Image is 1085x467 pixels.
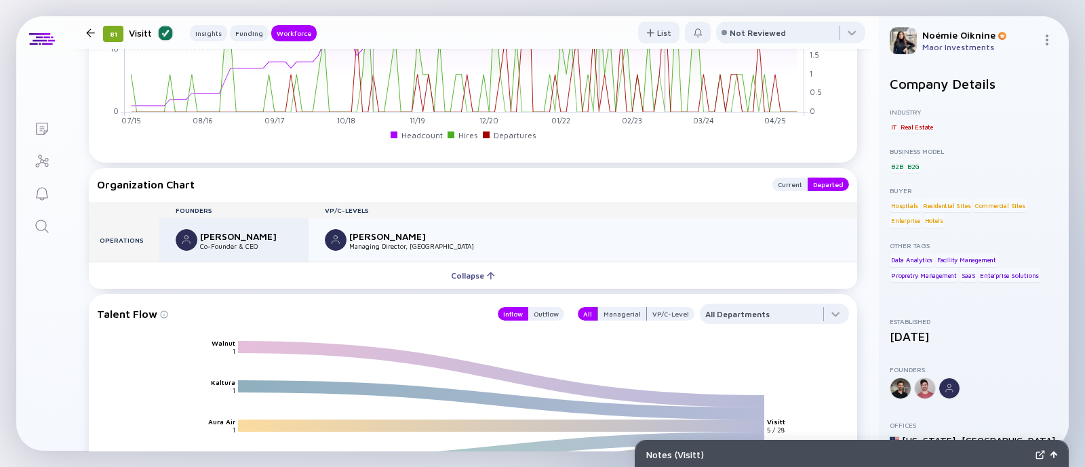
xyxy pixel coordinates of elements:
[767,418,785,426] text: Visitt
[597,307,647,321] button: Managerial
[810,107,815,116] tspan: 0
[113,107,119,116] tspan: 0
[808,178,849,191] button: Departed
[190,25,227,41] button: Insights
[772,178,808,191] button: Current
[89,218,159,262] div: Operations
[890,365,1058,373] div: Founders
[764,116,786,125] tspan: 04/25
[16,144,67,176] a: Investor Map
[646,449,1030,460] div: Notes ( Visitt )
[922,199,972,212] div: Residential Sites
[922,42,1036,52] div: Maor Investments
[902,434,959,446] div: [US_STATE] ,
[638,22,679,43] button: List
[890,214,922,228] div: Enterprise
[349,230,439,242] div: [PERSON_NAME]
[890,108,1058,116] div: Industry
[121,116,141,125] tspan: 07/15
[974,199,1027,212] div: Commercial Sites
[622,116,642,125] tspan: 02/23
[922,29,1036,41] div: Noémie Oiknine
[528,307,564,321] button: Outflow
[890,241,1058,249] div: Other Tags
[97,178,759,191] div: Organization Chart
[767,426,785,434] text: 5 / 28
[349,242,474,250] div: Managing Director, [GEOGRAPHIC_DATA]
[924,214,945,228] div: Hotels
[193,116,213,125] tspan: 08/16
[647,307,694,321] button: VP/C-Level
[271,26,317,40] div: Workforce
[16,111,67,144] a: Lists
[730,28,786,38] div: Not Reviewed
[890,159,904,173] div: B2B
[233,386,235,394] text: 1
[890,317,1058,325] div: Established
[962,434,1055,446] div: [GEOGRAPHIC_DATA]
[410,116,425,125] tspan: 11/19
[498,307,528,321] button: Inflow
[890,27,917,54] img: Noémie Profile Picture
[16,176,67,209] a: Reminders
[693,116,714,125] tspan: 03/24
[233,426,235,434] text: 1
[325,229,347,251] img: Rutger Broekhuizen picture
[200,242,290,250] div: Co-Founder & CEO
[16,209,67,241] a: Search
[208,418,235,426] text: Aura Air
[211,378,235,386] text: Kaltura
[176,229,197,251] img: Ron Heiblum picture
[190,26,227,40] div: Insights
[890,186,1058,195] div: Buyer
[230,25,269,41] button: Funding
[129,24,174,41] div: Visitt
[598,307,646,321] div: Managerial
[890,421,1058,429] div: Offices
[200,230,290,242] div: [PERSON_NAME]
[159,206,309,214] div: Founders
[890,253,934,267] div: Data Analytics
[890,147,1058,155] div: Business Model
[810,88,822,97] tspan: 0.5
[890,268,958,282] div: Propretry Management
[979,268,1040,282] div: Enterprise Solutions
[230,26,269,40] div: Funding
[264,116,284,125] tspan: 09/17
[443,265,503,286] div: Collapse
[309,206,857,214] div: VP/C-Levels
[810,50,819,59] tspan: 1.5
[111,44,119,53] tspan: 10
[233,347,235,355] text: 1
[337,116,355,125] tspan: 10/18
[1042,35,1052,45] img: Menu
[97,304,484,324] div: Talent Flow
[890,436,899,445] img: United States Flag
[1035,450,1045,460] img: Expand Notes
[960,268,977,282] div: SaaS
[906,159,920,173] div: B2G
[578,307,597,321] button: All
[890,329,1058,344] div: [DATE]
[810,69,812,78] tspan: 1
[1050,451,1057,458] img: Open Notes
[899,120,934,134] div: Real Estate
[551,116,570,125] tspan: 01/22
[890,120,898,134] div: IT
[936,253,998,267] div: Facility Management
[479,116,498,125] tspan: 12/20
[890,199,920,212] div: Hospitals
[271,25,317,41] button: Workforce
[890,76,1058,92] h2: Company Details
[103,26,123,42] div: 81
[89,262,857,289] button: Collapse
[212,339,235,347] text: Walnut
